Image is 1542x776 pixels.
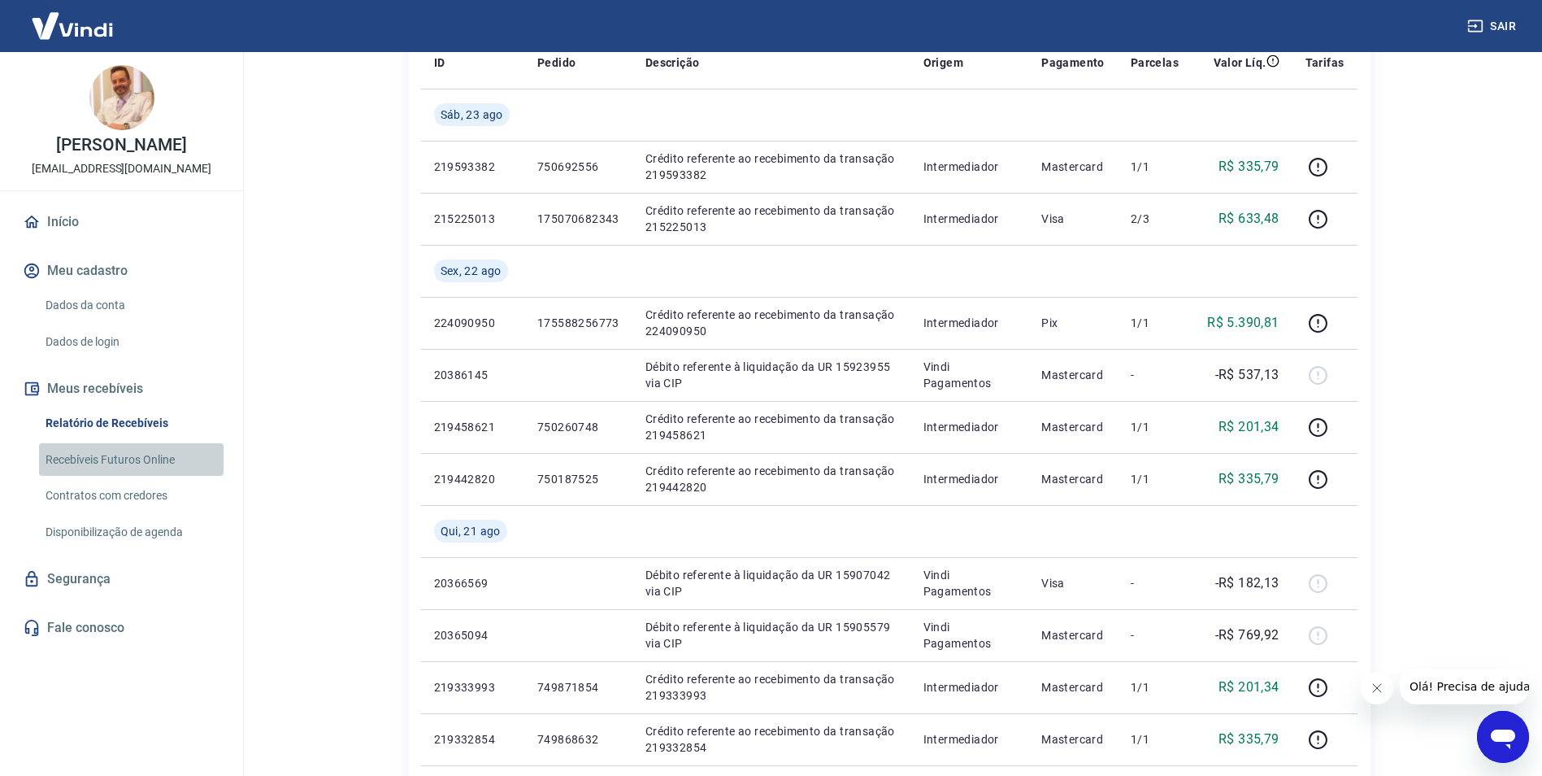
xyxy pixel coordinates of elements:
[39,443,224,477] a: Recebíveis Futuros Online
[434,419,511,435] p: 219458621
[441,523,501,539] span: Qui, 21 ago
[20,1,125,50] img: Vindi
[923,679,1016,695] p: Intermediador
[1218,157,1279,177] p: R$ 335,79
[1131,731,1179,748] p: 1/1
[1041,471,1105,487] p: Mastercard
[10,11,137,24] span: Olá! Precisa de ajuda?
[1214,54,1266,71] p: Valor Líq.
[1131,54,1179,71] p: Parcelas
[645,567,897,599] p: Débito referente à liquidação da UR 15907042 via CIP
[537,471,619,487] p: 750187525
[32,160,211,177] p: [EMAIL_ADDRESS][DOMAIN_NAME]
[39,289,224,322] a: Dados da conta
[923,419,1016,435] p: Intermediador
[645,150,897,183] p: Crédito referente ao recebimento da transação 219593382
[434,679,511,695] p: 219333993
[20,253,224,289] button: Meu cadastro
[1041,54,1105,71] p: Pagamento
[441,263,502,279] span: Sex, 22 ago
[923,359,1016,391] p: Vindi Pagamentos
[434,575,511,591] p: 20366569
[1464,11,1522,41] button: Sair
[1131,367,1179,383] p: -
[20,204,224,240] a: Início
[1218,209,1279,229] p: R$ 633,48
[537,315,619,331] p: 175588256773
[434,211,511,227] p: 215225013
[645,463,897,495] p: Crédito referente ao recebimento da transação 219442820
[434,367,511,383] p: 20386145
[20,561,224,597] a: Segurança
[645,359,897,391] p: Débito referente à liquidação da UR 15923955 via CIP
[39,325,224,359] a: Dados de login
[1131,575,1179,591] p: -
[1041,627,1105,643] p: Mastercard
[1041,159,1105,175] p: Mastercard
[923,159,1016,175] p: Intermediador
[537,679,619,695] p: 749871854
[923,54,963,71] p: Origem
[645,671,897,704] p: Crédito referente ao recebimento da transação 219333993
[645,619,897,652] p: Débito referente à liquidação da UR 15905579 via CIP
[645,411,897,443] p: Crédito referente ao recebimento da transação 219458621
[56,137,186,154] p: [PERSON_NAME]
[923,567,1016,599] p: Vindi Pagamentos
[434,159,511,175] p: 219593382
[645,307,897,339] p: Crédito referente ao recebimento da transação 224090950
[39,479,224,512] a: Contratos com credores
[1131,471,1179,487] p: 1/1
[1305,54,1344,71] p: Tarifas
[923,315,1016,331] p: Intermediador
[923,731,1016,748] p: Intermediador
[20,610,224,646] a: Fale conosco
[434,54,445,71] p: ID
[1131,679,1179,695] p: 1/1
[537,731,619,748] p: 749868632
[89,65,154,130] img: 9d460d0f-c1a6-44ec-9e2b-9b91b9af9666.jpeg
[1041,367,1105,383] p: Mastercard
[434,315,511,331] p: 224090950
[1218,469,1279,489] p: R$ 335,79
[1215,365,1279,385] p: -R$ 537,13
[537,211,619,227] p: 175070682343
[1041,575,1105,591] p: Visa
[645,203,897,235] p: Crédito referente ao recebimento da transação 215225013
[1218,678,1279,697] p: R$ 201,34
[1400,669,1529,704] iframe: Mensagem da empresa
[434,731,511,748] p: 219332854
[1041,679,1105,695] p: Mastercard
[645,723,897,756] p: Crédito referente ao recebimento da transação 219332854
[1041,731,1105,748] p: Mastercard
[39,407,224,440] a: Relatório de Recebíveis
[1041,315,1105,331] p: Pix
[1131,315,1179,331] p: 1/1
[537,54,576,71] p: Pedido
[1041,211,1105,227] p: Visa
[1477,711,1529,763] iframe: Botão para abrir a janela de mensagens
[434,627,511,643] p: 20365094
[1131,211,1179,227] p: 2/3
[39,516,224,549] a: Disponibilização de agenda
[1131,419,1179,435] p: 1/1
[20,371,224,407] button: Meus recebíveis
[1041,419,1105,435] p: Mastercard
[923,619,1016,652] p: Vindi Pagamentos
[1218,417,1279,437] p: R$ 201,34
[1218,730,1279,749] p: R$ 335,79
[923,471,1016,487] p: Intermediador
[1215,573,1279,593] p: -R$ 182,13
[1361,672,1393,704] iframe: Fechar mensagem
[537,159,619,175] p: 750692556
[434,471,511,487] p: 219442820
[1215,626,1279,645] p: -R$ 769,92
[923,211,1016,227] p: Intermediador
[537,419,619,435] p: 750260748
[441,107,503,123] span: Sáb, 23 ago
[645,54,700,71] p: Descrição
[1131,159,1179,175] p: 1/1
[1207,313,1279,333] p: R$ 5.390,81
[1131,627,1179,643] p: -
